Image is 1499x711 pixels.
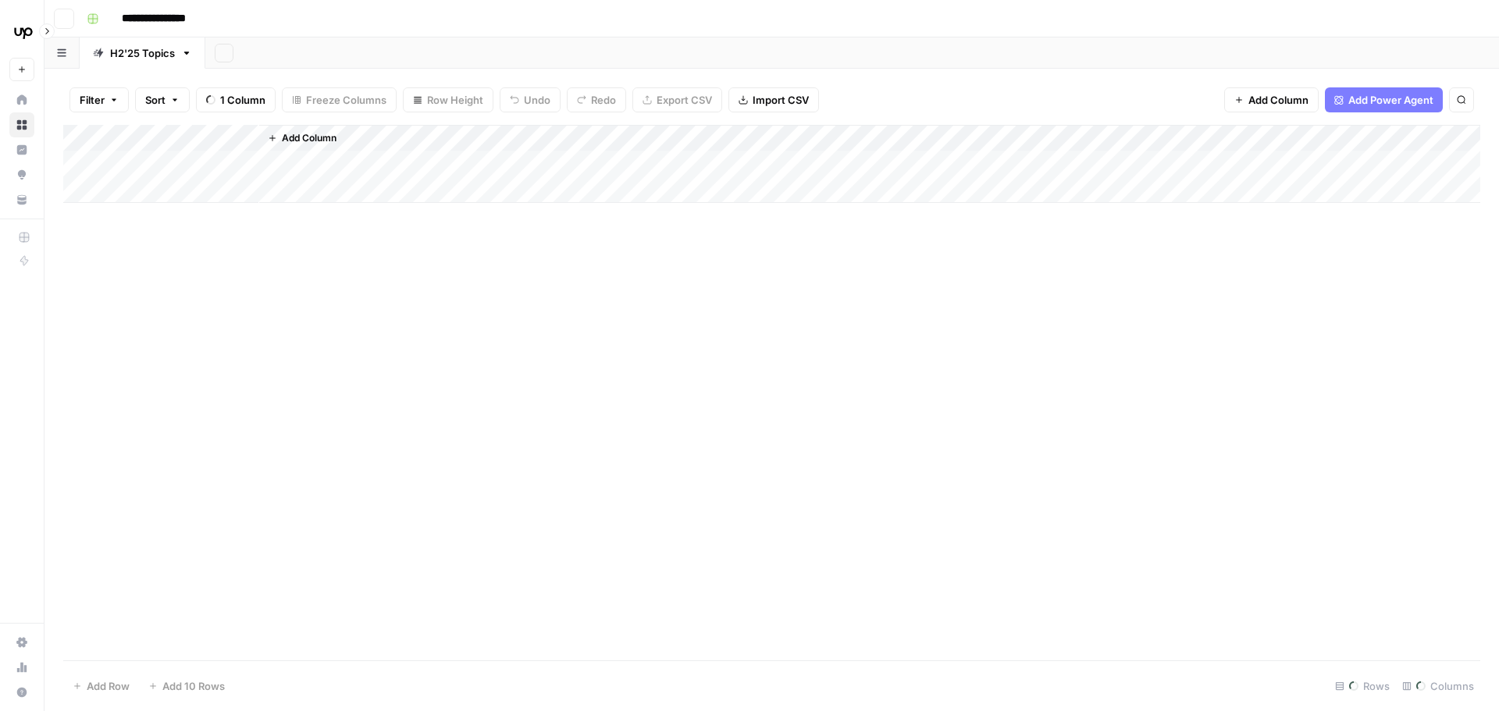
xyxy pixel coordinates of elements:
button: Help + Support [9,680,34,705]
div: Rows [1329,674,1396,699]
button: Row Height [403,87,493,112]
button: Add Column [262,128,343,148]
a: Opportunities [9,162,34,187]
span: Undo [524,92,550,108]
a: Settings [9,630,34,655]
button: Import CSV [728,87,819,112]
span: Add Power Agent [1348,92,1433,108]
span: Sort [145,92,166,108]
button: Sort [135,87,190,112]
a: Usage [9,655,34,680]
button: Add Column [1224,87,1319,112]
button: Undo [500,87,561,112]
button: Workspace: Upwork [9,12,34,52]
span: Add Column [1248,92,1309,108]
span: Filter [80,92,105,108]
button: Freeze Columns [282,87,397,112]
span: Add Row [87,678,130,694]
span: Import CSV [753,92,809,108]
img: Upwork Logo [9,18,37,46]
button: 1 Column [196,87,276,112]
span: Row Height [427,92,483,108]
button: Add Power Agent [1325,87,1443,112]
span: 1 Column [220,92,265,108]
span: Redo [591,92,616,108]
a: Your Data [9,187,34,212]
span: Add 10 Rows [162,678,225,694]
button: Add 10 Rows [139,674,234,699]
a: H2'25 Topics [80,37,205,69]
div: H2'25 Topics [110,45,175,61]
button: Redo [567,87,626,112]
a: Home [9,87,34,112]
span: Freeze Columns [306,92,386,108]
button: Filter [69,87,129,112]
a: Browse [9,112,34,137]
button: Add Row [63,674,139,699]
a: Insights [9,137,34,162]
div: Columns [1396,674,1480,699]
span: Add Column [282,131,336,145]
span: Export CSV [657,92,712,108]
button: Export CSV [632,87,722,112]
